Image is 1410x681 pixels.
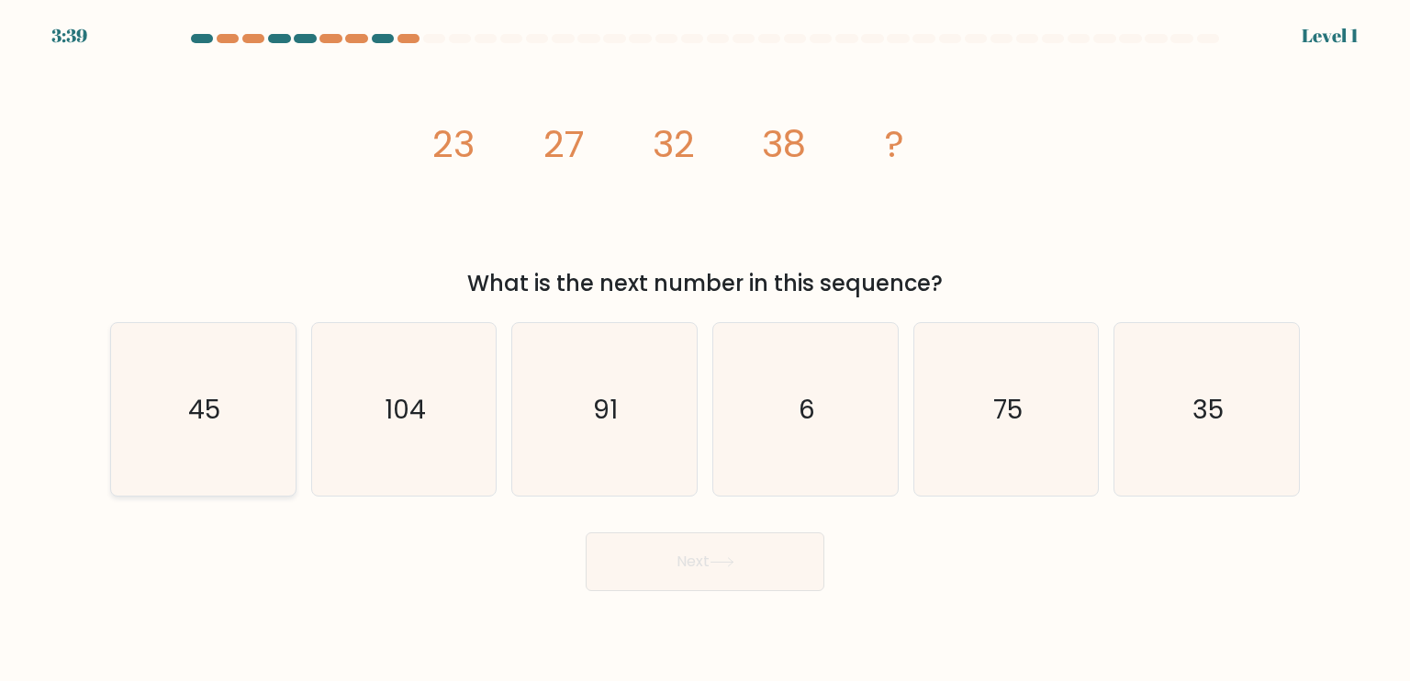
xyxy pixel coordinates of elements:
tspan: 27 [543,118,585,170]
text: 35 [1192,390,1224,427]
text: 45 [189,390,221,427]
text: 75 [993,390,1023,427]
div: What is the next number in this sequence? [121,267,1289,300]
tspan: 32 [653,118,695,170]
div: 3:39 [51,22,87,50]
button: Next [586,532,824,591]
text: 104 [385,390,426,427]
div: Level 1 [1302,22,1359,50]
tspan: 23 [432,118,475,170]
text: 6 [799,390,815,427]
text: 91 [594,390,619,427]
tspan: ? [885,118,904,170]
tspan: 38 [762,118,806,170]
